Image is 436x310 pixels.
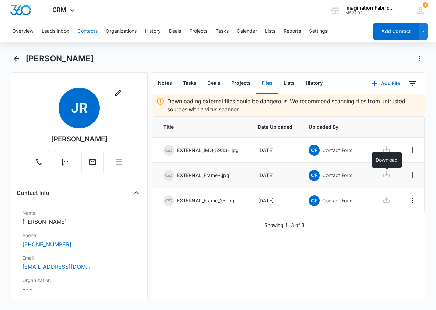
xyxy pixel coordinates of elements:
a: [PHONE_NUMBER] [22,240,71,248]
a: [EMAIL_ADDRESS][DOMAIN_NAME] [22,263,90,271]
button: Reports [284,20,301,42]
button: Overflow Menu [407,195,418,206]
div: Name[PERSON_NAME] [17,206,142,229]
label: Phone [22,232,136,239]
span: JR [59,88,100,128]
button: Organizations [106,20,137,42]
a: Text [55,161,77,167]
label: Email [22,254,136,261]
button: Lists [278,73,300,94]
button: Projects [226,73,256,94]
button: Overflow Menu [407,170,418,181]
td: [DATE] [250,188,301,213]
button: Overview [12,20,33,42]
p: EXTERNAL_IMG_5933-.jpg [177,146,239,154]
span: Uploaded By [309,123,355,130]
h1: [PERSON_NAME] [26,53,94,64]
div: Email[EMAIL_ADDRESS][DOMAIN_NAME] [17,251,142,274]
button: Text [55,151,77,173]
p: Downloading external files could be dangerous. We recommend scanning files from untrusted sources... [167,97,421,113]
a: Email [81,161,104,167]
div: account name [345,5,395,11]
button: Leads Inbox [42,20,69,42]
span: CRM [52,6,67,13]
td: [DATE] [250,138,301,163]
button: History [145,20,161,42]
button: History [300,73,328,94]
p: EXTERNAL_Frame-.jpg [177,172,229,179]
span: CF [309,170,320,181]
span: 1 [423,2,428,8]
span: CF [309,195,320,206]
div: Download [372,152,402,168]
span: CF [309,145,320,156]
a: Call [28,161,50,167]
div: Phone[PHONE_NUMBER] [17,229,142,251]
button: Settings [309,20,328,42]
button: Actions [414,53,425,64]
button: Call [28,151,50,173]
button: Files [256,73,278,94]
span: Title [163,123,242,130]
button: Contacts [77,20,98,42]
div: notifications count [423,2,428,8]
td: [DATE] [250,163,301,188]
button: Deals [202,73,226,94]
button: Email [81,151,104,173]
button: Filters [407,78,418,89]
div: Organization--- [17,274,142,296]
button: Deals [169,20,181,42]
button: Back [11,53,21,64]
p: Showing 1-3 of 3 [264,221,304,229]
p: Contact Form [322,197,352,204]
button: Tasks [177,73,202,94]
button: Add Contact [373,23,419,40]
button: Projects [189,20,207,42]
dd: [PERSON_NAME] [22,218,136,226]
label: Address [22,299,136,306]
button: Tasks [216,20,229,42]
span: Date Uploaded [258,123,292,130]
button: Close [131,187,142,198]
button: Calendar [237,20,257,42]
button: Add File [365,75,407,92]
p: EXTERNAL_Frame_2-.jpg [177,197,234,204]
h4: Contact Info [17,189,49,197]
p: Contact Form [322,146,352,154]
label: Organization [22,277,136,284]
dd: --- [22,285,136,293]
label: Name [22,209,136,216]
button: Lists [265,20,275,42]
button: Overflow Menu [407,144,418,155]
button: Notes [152,73,177,94]
div: account id [345,11,395,15]
p: Contact Form [322,172,352,179]
div: [PERSON_NAME] [51,134,108,144]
